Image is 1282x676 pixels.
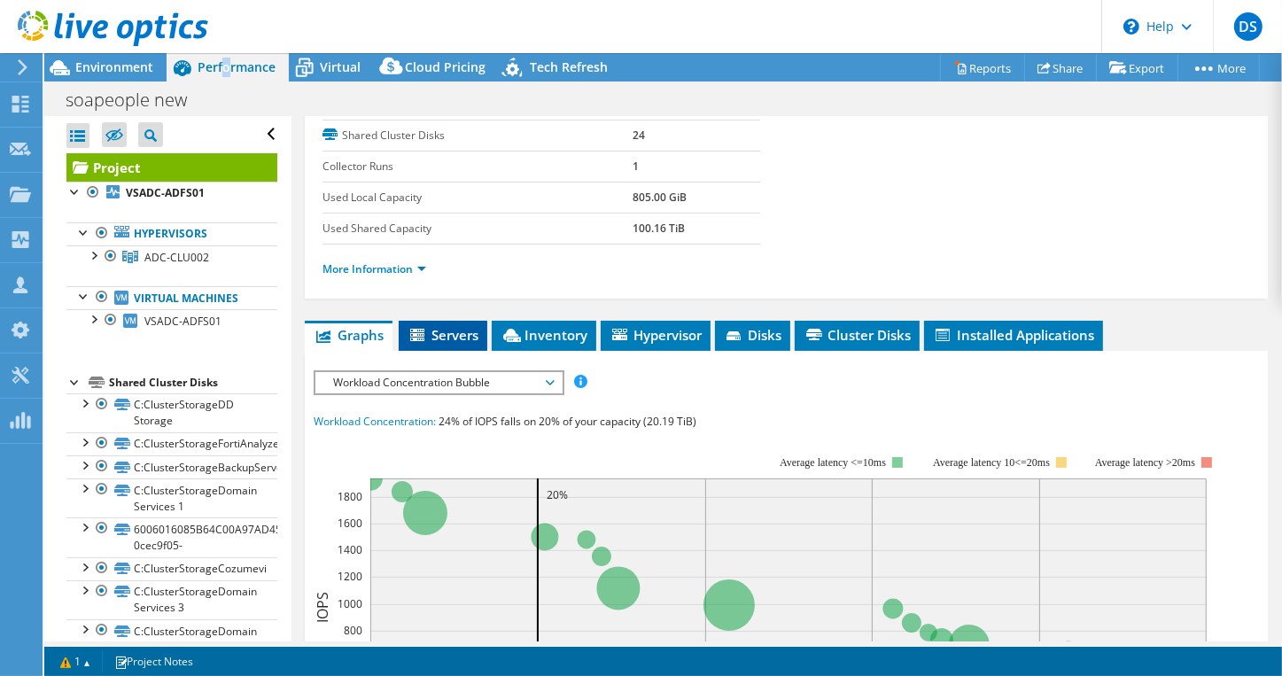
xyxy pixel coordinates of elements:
b: 1 [633,159,639,174]
text: 1600 [338,516,362,531]
span: DS [1234,12,1263,41]
span: Workload Concentration: [314,414,436,429]
tspan: Average latency <=10ms [780,456,886,469]
a: Share [1024,54,1097,82]
a: C:ClusterStorageFortiAnalyzer [66,432,277,455]
text: 1400 [338,542,362,557]
h1: soapeople new [58,90,214,110]
a: C:ClusterStorageDomain Services 3 [66,580,277,619]
a: Hypervisors [66,222,277,245]
span: Cluster Disks [804,326,911,344]
a: C:ClusterStorageCozumevi [66,557,277,580]
a: More Information [322,261,426,276]
span: Virtual [320,58,361,75]
span: ADC-CLU002 [144,250,209,265]
div: Shared Cluster Disks [109,372,277,393]
text: 20% [547,487,568,502]
a: C:ClusterStorageDomain Services 1 [66,478,277,517]
text: IOPS [313,592,332,623]
a: Project [66,153,277,182]
a: Project Notes [102,650,206,672]
span: Cloud Pricing [405,58,486,75]
a: VSADC-ADFS01 [66,309,277,332]
a: 6006016085B64C00A97AD45C5DCEDAD0-0cec9f05- [66,517,277,556]
text: 1000 [338,596,362,611]
b: VSADC-ADFS01 [126,185,205,200]
a: C:ClusterStorageDomain Services 4 [66,619,277,658]
span: Tech Refresh [530,58,608,75]
span: Performance [198,58,276,75]
a: VSADC-ADFS01 [66,182,277,205]
a: Virtual Machines [66,286,277,309]
a: ADC-CLU002 [66,245,277,268]
label: Used Local Capacity [322,189,632,206]
span: Environment [75,58,153,75]
a: 1 [48,650,103,672]
label: Collector Runs [322,158,632,175]
span: Disks [724,326,781,344]
span: 24% of IOPS falls on 20% of your capacity (20.19 TiB) [439,414,696,429]
svg: \n [1123,19,1139,35]
a: C:ClusterStorageBackupServer [66,455,277,478]
text: 800 [344,623,362,638]
span: VSADC-ADFS01 [144,314,221,329]
span: Graphs [314,326,384,344]
a: More [1177,54,1260,82]
b: 24 [633,128,645,143]
text: 1800 [338,489,362,504]
a: C:ClusterStorageDD Storage [66,393,277,432]
span: Installed Applications [933,326,1094,344]
tspan: Average latency 10<=20ms [933,456,1050,469]
b: 100.16 TiB [633,221,685,236]
text: 1200 [338,569,362,584]
span: Inventory [501,326,587,344]
a: Export [1096,54,1178,82]
span: Hypervisor [610,326,702,344]
text: Average latency >20ms [1095,456,1195,469]
b: 805.00 GiB [633,190,687,205]
label: Used Shared Capacity [322,220,632,237]
label: Shared Cluster Disks [322,127,632,144]
span: Servers [408,326,478,344]
a: Reports [940,54,1025,82]
span: Workload Concentration Bubble [324,372,552,393]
